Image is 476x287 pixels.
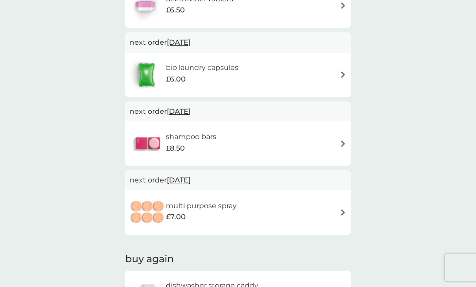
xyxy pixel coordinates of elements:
img: arrow right [340,209,346,216]
h6: multi purpose spray [166,200,237,212]
span: [DATE] [167,34,191,51]
span: £6.00 [166,74,186,85]
span: £7.00 [166,211,186,223]
img: arrow right [340,71,346,78]
h2: buy again [125,252,351,266]
h6: bio laundry capsules [166,62,238,74]
span: £8.50 [166,143,185,154]
img: multi purpose spray [130,197,166,228]
h6: shampoo bars [166,131,216,143]
span: [DATE] [167,171,191,189]
p: next order [130,37,346,48]
p: next order [130,106,346,117]
img: shampoo bars [130,128,166,159]
img: arrow right [340,140,346,147]
p: next order [130,175,346,186]
img: arrow right [340,2,346,9]
img: bio laundry capsules [130,59,163,90]
span: [DATE] [167,103,191,120]
span: £6.50 [166,4,185,16]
